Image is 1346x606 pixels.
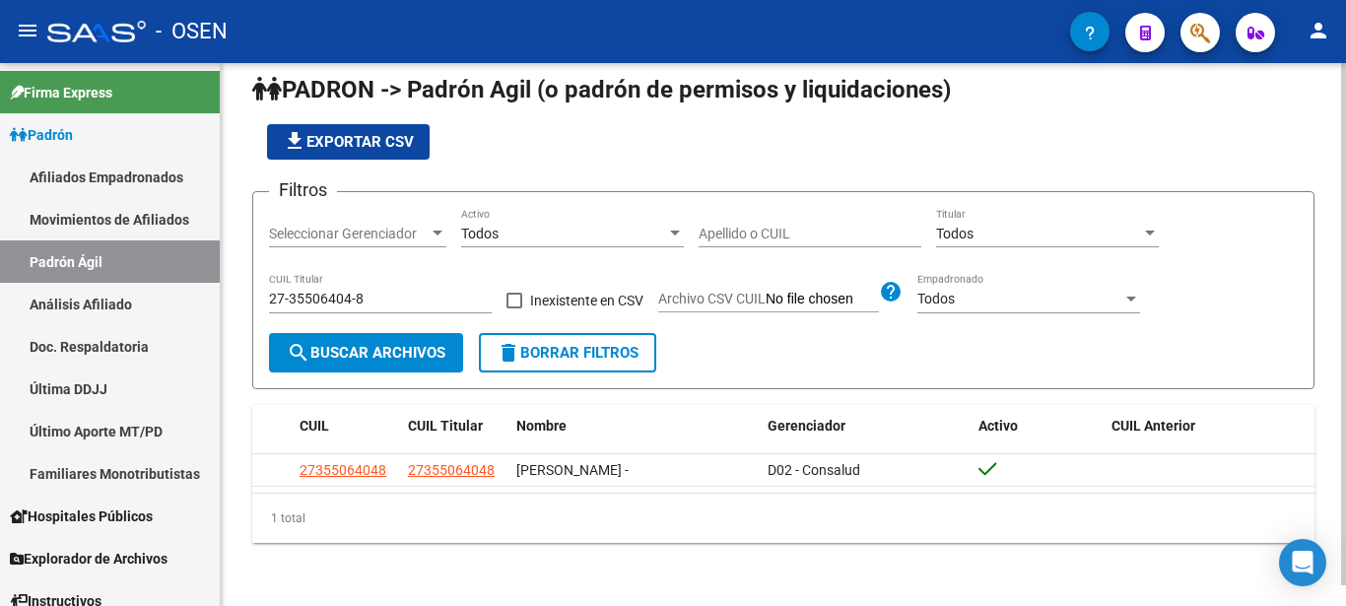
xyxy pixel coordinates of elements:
[10,505,153,527] span: Hospitales Públicos
[516,462,629,478] span: [PERSON_NAME] -
[10,82,112,103] span: Firma Express
[917,291,955,306] span: Todos
[287,341,310,365] mat-icon: search
[269,333,463,372] button: Buscar Archivos
[658,291,766,306] span: Archivo CSV CUIL
[252,76,951,103] span: PADRON -> Padrón Agil (o padrón de permisos y liquidaciones)
[479,333,656,372] button: Borrar Filtros
[760,405,972,447] datatable-header-cell: Gerenciador
[768,418,845,434] span: Gerenciador
[978,418,1018,434] span: Activo
[461,226,499,241] span: Todos
[300,462,386,478] span: 27355064048
[400,405,508,447] datatable-header-cell: CUIL Titular
[766,291,879,308] input: Archivo CSV CUIL
[283,133,414,151] span: Exportar CSV
[16,19,39,42] mat-icon: menu
[287,344,445,362] span: Buscar Archivos
[497,341,520,365] mat-icon: delete
[408,462,495,478] span: 27355064048
[300,418,329,434] span: CUIL
[497,344,639,362] span: Borrar Filtros
[1104,405,1315,447] datatable-header-cell: CUIL Anterior
[1307,19,1330,42] mat-icon: person
[252,494,1314,543] div: 1 total
[267,124,430,160] button: Exportar CSV
[516,418,567,434] span: Nombre
[10,124,73,146] span: Padrón
[408,418,483,434] span: CUIL Titular
[879,280,903,303] mat-icon: help
[10,548,168,570] span: Explorador de Archivos
[283,129,306,153] mat-icon: file_download
[156,10,228,53] span: - OSEN
[508,405,760,447] datatable-header-cell: Nombre
[1111,418,1195,434] span: CUIL Anterior
[936,226,974,241] span: Todos
[1279,539,1326,586] div: Open Intercom Messenger
[269,226,429,242] span: Seleccionar Gerenciador
[768,462,860,478] span: D02 - Consalud
[530,289,643,312] span: Inexistente en CSV
[971,405,1104,447] datatable-header-cell: Activo
[292,405,400,447] datatable-header-cell: CUIL
[269,176,337,204] h3: Filtros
